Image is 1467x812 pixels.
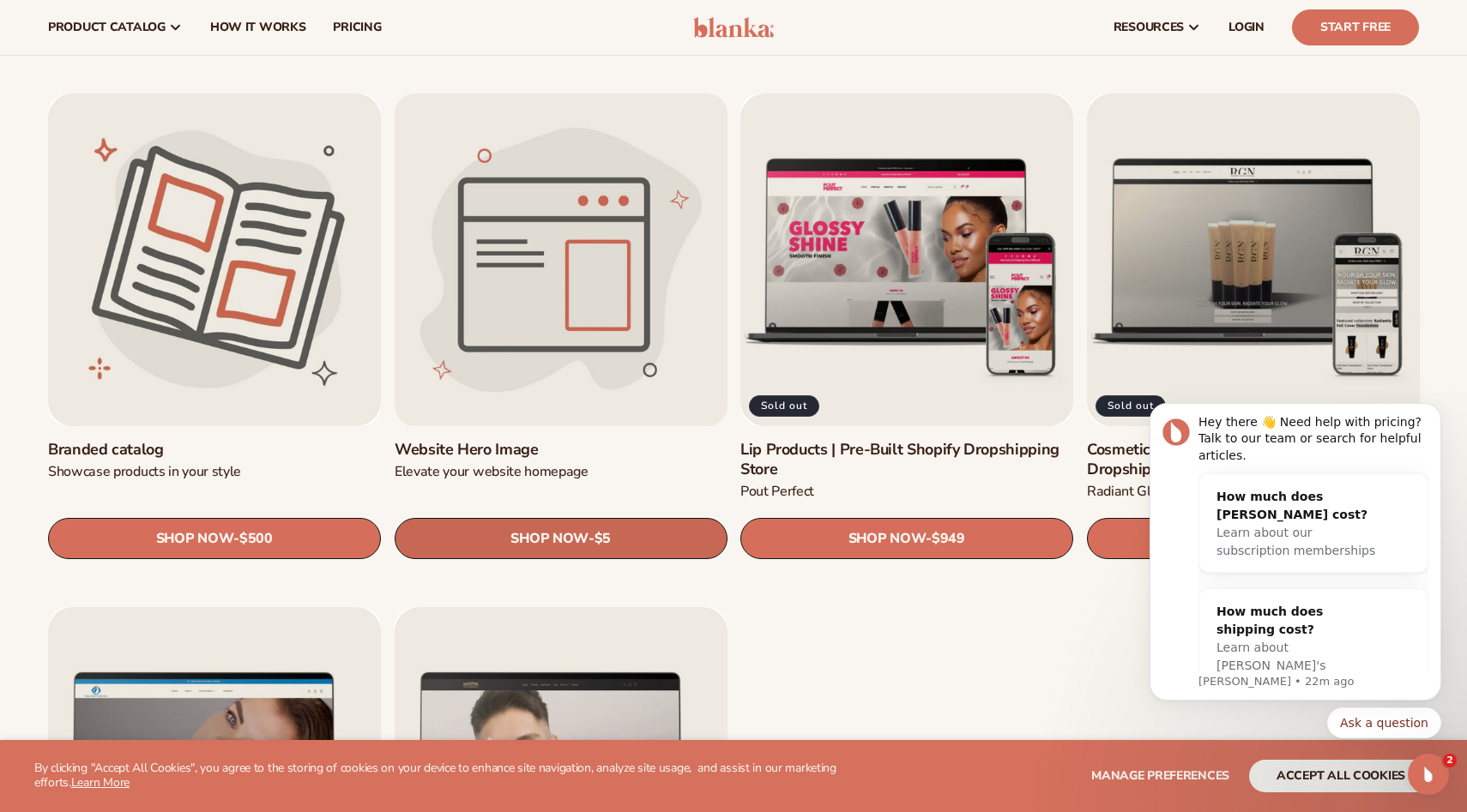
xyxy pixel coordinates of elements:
[1087,518,1420,559] a: SHOP NOW- $949
[1229,21,1265,34] span: LOGIN
[34,761,866,791] p: By clicking "Accept All Cookies", you agree to the storing of cookies on your device to enhance s...
[71,774,130,791] a: Learn More
[740,518,1073,559] a: SHOP NOW- $949
[210,21,306,34] span: How It Works
[48,440,381,460] a: Branded catalog
[1124,347,1467,766] iframe: Intercom notifications message
[848,531,926,547] span: SHOP NOW
[1292,9,1419,45] a: Start Free
[333,21,381,34] span: pricing
[48,21,166,34] span: product catalog
[395,518,727,559] a: SHOP NOW- $5
[156,531,233,547] span: SHOP NOW
[1087,440,1420,480] a: Cosmetics Products | Pre-Built Shopify Dropshipping Store
[395,440,727,460] a: Website Hero Image
[510,531,588,547] span: SHOP NOW
[1091,767,1229,784] span: Manage preferences
[239,531,273,547] span: $500
[1443,754,1457,767] span: 2
[693,17,775,38] img: logo
[1114,21,1184,34] span: resources
[932,531,965,547] span: $949
[594,531,610,547] span: $5
[740,440,1073,480] a: Lip Products | Pre-Built Shopify Dropshipping Store
[1249,760,1433,792] button: accept all cookies
[48,518,381,559] a: SHOP NOW- $500
[1091,760,1229,792] button: Manage preferences
[1408,754,1449,795] iframe: Intercom live chat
